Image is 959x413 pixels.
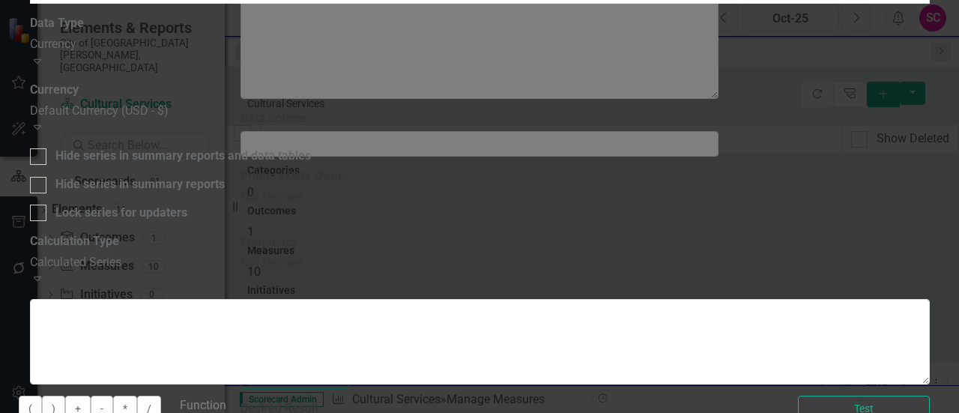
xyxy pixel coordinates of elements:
div: Default Currency (USD - $) [30,103,930,120]
label: Data Type [30,15,84,32]
div: Calculated Series [30,254,930,271]
label: Calculation Type [30,233,119,250]
div: Hide series in summary reports [55,176,225,193]
div: Lock series for updaters [55,205,187,222]
div: Currency [30,36,930,53]
div: Hide series in summary reports and data tables [55,148,311,165]
label: Currency [30,82,79,99]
